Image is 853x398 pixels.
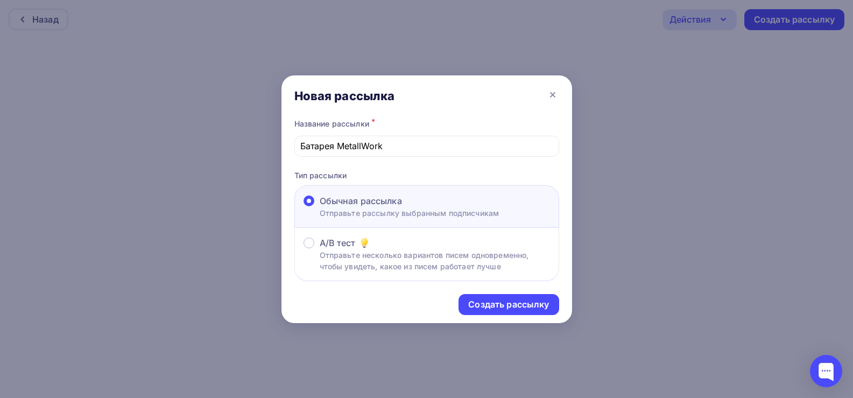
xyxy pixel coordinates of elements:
[294,88,395,103] div: Новая рассылка
[468,298,549,311] div: Создать рассылку
[320,194,402,207] span: Обычная рассылка
[320,249,550,272] p: Отправьте несколько вариантов писем одновременно, чтобы увидеть, какое из писем работает лучше
[300,139,553,152] input: Придумайте название рассылки
[320,236,356,249] span: A/B тест
[320,207,499,219] p: Отправьте рассылку выбранным подписчикам
[294,116,559,131] div: Название рассылки
[294,170,559,181] p: Тип рассылки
